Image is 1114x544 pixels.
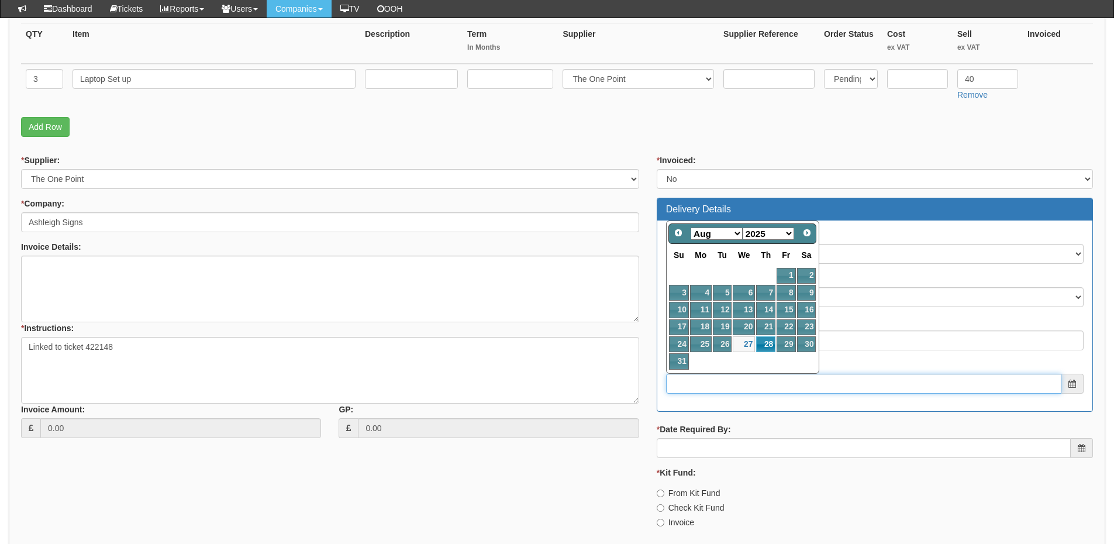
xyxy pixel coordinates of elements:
th: QTY [21,23,68,64]
a: 3 [669,285,689,301]
th: Supplier [558,23,719,64]
a: Prev [670,225,687,242]
label: Company: [21,198,64,209]
a: 13 [733,302,755,318]
th: Item [68,23,360,64]
input: Check Kit Fund [657,504,664,512]
a: 4 [690,285,712,301]
a: 28 [756,336,775,352]
a: 9 [797,285,816,301]
span: Sunday [674,250,684,260]
a: 10 [669,302,689,318]
a: 11 [690,302,712,318]
span: Tuesday [718,250,727,260]
label: Invoice [657,517,694,528]
small: In Months [467,43,553,53]
a: 30 [797,336,816,352]
a: 18 [690,319,712,335]
input: Invoice [657,519,664,526]
th: Cost [882,23,953,64]
a: 6 [733,285,755,301]
a: 21 [756,319,775,335]
h3: Delivery Details [666,204,1084,215]
th: Order Status [819,23,882,64]
a: 8 [777,285,795,301]
label: Invoice Details: [21,241,81,253]
small: ex VAT [957,43,1018,53]
th: Invoiced [1023,23,1093,64]
a: 5 [713,285,732,301]
th: Term [463,23,558,64]
a: 23 [797,319,816,335]
label: Kit Fund: [657,467,696,478]
input: From Kit Fund [657,490,664,497]
a: Remove [957,90,988,99]
a: 12 [713,302,732,318]
th: Supplier Reference [719,23,819,64]
span: Wednesday [738,250,750,260]
a: 15 [777,302,795,318]
label: From Kit Fund [657,487,720,499]
a: 25 [690,336,712,352]
a: 1 [777,268,795,284]
a: 16 [797,302,816,318]
a: 14 [756,302,775,318]
th: Sell [953,23,1023,64]
label: Date Required By: [657,424,731,435]
a: 22 [777,319,795,335]
span: Thursday [761,250,771,260]
span: Prev [674,228,683,237]
a: 19 [713,319,732,335]
a: 26 [713,336,732,352]
a: 31 [669,353,689,369]
a: 7 [756,285,775,301]
label: Supplier: [21,154,60,166]
label: Invoiced: [657,154,696,166]
a: 27 [733,336,755,352]
span: Next [802,228,812,237]
a: 29 [777,336,795,352]
a: 20 [733,319,755,335]
th: Description [360,23,463,64]
a: 17 [669,319,689,335]
label: Invoice Amount: [21,404,85,415]
label: GP: [339,404,353,415]
span: Friday [782,250,790,260]
small: ex VAT [887,43,948,53]
a: Add Row [21,117,70,137]
label: Instructions: [21,322,74,334]
span: Monday [695,250,706,260]
span: Saturday [802,250,812,260]
label: Check Kit Fund [657,502,725,514]
a: 2 [797,268,816,284]
a: 24 [669,336,689,352]
a: Next [799,225,815,242]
